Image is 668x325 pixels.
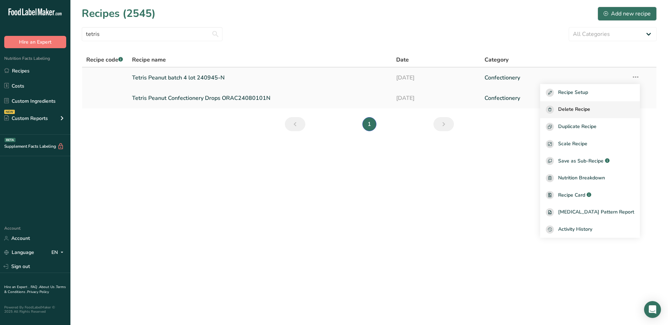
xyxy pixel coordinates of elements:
a: Confectionery [485,70,623,85]
button: Hire an Expert [4,36,66,48]
button: Activity History [540,221,640,238]
div: Custom Reports [4,115,48,122]
a: Previous page [285,117,305,131]
div: Add new recipe [604,9,651,18]
a: [DATE] [396,70,476,85]
div: NEW [4,110,15,114]
span: Scale Recipe [558,140,587,148]
h1: Recipes (2545) [82,6,156,21]
span: Recipe Card [558,191,585,199]
button: Scale Recipe [540,135,640,153]
button: Add new recipe [598,7,657,21]
a: Next page [433,117,454,131]
span: Recipe code [86,56,123,64]
a: Language [4,246,34,259]
a: Tetris Peanut batch 4 lot 240945-N [132,70,388,85]
span: Duplicate Recipe [558,123,597,131]
div: Powered By FoodLabelMaker © 2025 All Rights Reserved [4,305,66,314]
a: FAQ . [31,285,39,289]
span: Category [485,56,508,64]
div: EN [51,248,66,257]
a: Privacy Policy [27,289,49,294]
a: Terms & Conditions . [4,285,66,294]
span: Date [396,56,409,64]
span: Activity History [558,225,592,234]
button: Duplicate Recipe [540,118,640,135]
a: Hire an Expert . [4,285,29,289]
button: Save as Sub-Recipe [540,152,640,170]
button: Recipe Setup [540,84,640,101]
a: [MEDICAL_DATA] Pattern Report [540,204,640,221]
a: Tetris Peanut Confectionery Drops ORAC24080101N [132,91,388,106]
button: Delete Recipe [540,101,640,119]
a: Confectionery [485,91,623,106]
a: Nutrition Breakdown [540,170,640,187]
div: BETA [5,138,15,142]
span: [MEDICAL_DATA] Pattern Report [558,208,634,216]
input: Search for recipe [82,27,223,41]
a: [DATE] [396,91,476,106]
span: Save as Sub-Recipe [558,157,604,165]
div: Open Intercom Messenger [644,301,661,318]
span: Nutrition Breakdown [558,174,605,182]
span: Delete Recipe [558,106,590,114]
a: About Us . [39,285,56,289]
a: Recipe Card [540,187,640,204]
span: Recipe Setup [558,89,588,97]
span: Recipe name [132,56,166,64]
